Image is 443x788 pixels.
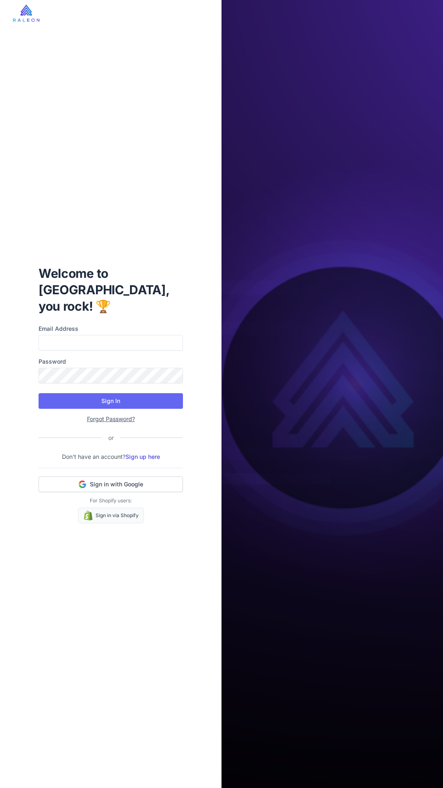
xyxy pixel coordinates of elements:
[90,480,143,488] span: Sign in with Google
[39,497,183,504] p: For Shopify users:
[13,5,39,22] img: raleon-logo-whitebg.9aac0268.jpg
[39,357,183,366] label: Password
[39,393,183,409] button: Sign In
[39,324,183,333] label: Email Address
[87,415,135,422] a: Forgot Password?
[126,453,160,460] a: Sign up here
[102,433,120,442] div: or
[39,476,183,492] button: Sign in with Google
[78,508,144,523] a: Sign in via Shopify
[39,452,183,461] p: Don't have an account?
[39,265,183,314] h1: Welcome to [GEOGRAPHIC_DATA], you rock! 🏆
